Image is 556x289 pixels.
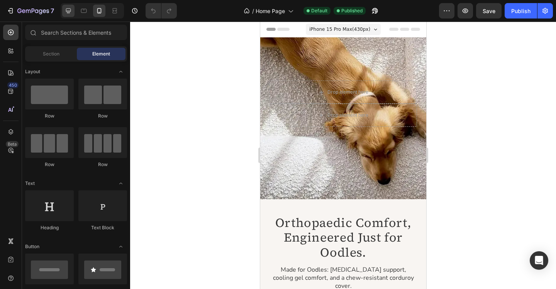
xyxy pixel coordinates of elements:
span: Default [311,7,327,14]
input: Search Sections & Elements [25,25,127,40]
button: 7 [3,3,58,18]
div: Row [78,161,127,168]
span: Toggle open [115,66,127,78]
span: Published [341,7,363,14]
div: Publish [511,7,531,15]
span: Element [92,50,110,57]
iframe: Design area [260,22,426,289]
div: Row [78,113,127,119]
p: 7 [51,6,54,15]
span: Button [25,243,39,250]
span: Save [483,8,495,14]
div: Heading [25,224,74,231]
span: Home Page [256,7,285,15]
div: Row [25,113,74,119]
div: Row [25,161,74,168]
div: Beta [6,141,19,147]
div: Open Intercom Messenger [530,251,548,270]
button: Publish [505,3,537,18]
div: Text Block [78,224,127,231]
button: Save [476,3,502,18]
div: 450 [7,82,19,88]
span: / [252,7,254,15]
p: Made for Oodles: [MEDICAL_DATA] support, cooling gel comfort, and a chew-resistant corduroy cover. [12,244,154,268]
span: Toggle open [115,240,127,253]
span: Text [25,180,35,187]
span: Section [43,50,59,57]
span: Layout [25,68,40,75]
span: Toggle open [115,177,127,190]
div: Undo/Redo [146,3,177,18]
